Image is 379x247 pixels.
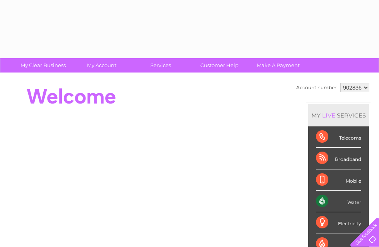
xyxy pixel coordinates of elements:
[316,169,361,191] div: Mobile
[321,112,337,119] div: LIVE
[70,58,134,73] a: My Account
[294,81,338,94] td: Account number
[188,58,251,73] a: Customer Help
[316,191,361,212] div: Water
[316,148,361,169] div: Broadband
[129,58,193,73] a: Services
[316,126,361,148] div: Telecoms
[308,104,369,126] div: MY SERVICES
[316,212,361,233] div: Electricity
[11,58,75,73] a: My Clear Business
[246,58,310,73] a: Make A Payment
